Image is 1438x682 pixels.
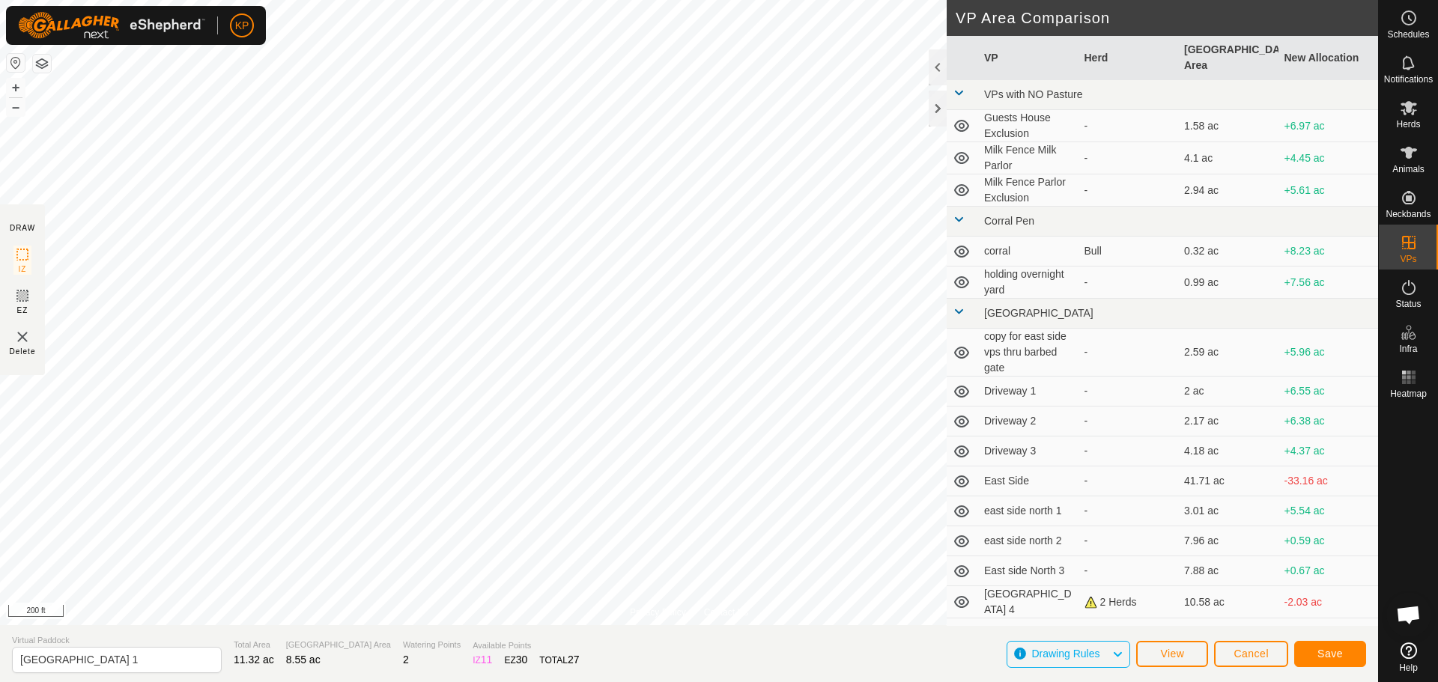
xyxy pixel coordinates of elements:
[234,639,274,651] span: Total Area
[1178,237,1278,267] td: 0.32 ac
[978,237,1078,267] td: corral
[13,328,31,346] img: VP
[1384,75,1433,84] span: Notifications
[1084,503,1173,519] div: -
[978,496,1078,526] td: east side north 1
[18,12,205,39] img: Gallagher Logo
[1178,466,1278,496] td: 41.71 ac
[978,618,1078,648] td: East Side South 2
[1278,618,1379,648] td: +2.92 ac
[1178,267,1278,299] td: 0.99 ac
[473,652,492,668] div: IZ
[1031,648,1099,660] span: Drawing Rules
[1084,625,1173,641] div: -
[704,606,748,619] a: Contact Us
[1084,594,1173,610] div: 2 Herds
[234,654,274,666] span: 11.32 ac
[10,346,36,357] span: Delete
[286,654,321,666] span: 8.55 ac
[1178,618,1278,648] td: 5.63 ac
[1278,267,1379,299] td: +7.56 ac
[978,466,1078,496] td: East Side
[1278,237,1379,267] td: +8.23 ac
[1214,641,1288,667] button: Cancel
[1178,142,1278,174] td: 4.1 ac
[235,18,249,34] span: KP
[1084,183,1173,198] div: -
[1278,36,1379,80] th: New Allocation
[1178,586,1278,618] td: 10.58 ac
[1160,648,1184,660] span: View
[1400,255,1416,264] span: VPs
[1084,563,1173,579] div: -
[1084,413,1173,429] div: -
[984,88,1083,100] span: VPs with NO Pasture
[12,634,222,647] span: Virtual Paddock
[630,606,686,619] a: Privacy Policy
[1278,407,1379,436] td: +6.38 ac
[1084,275,1173,290] div: -
[984,215,1034,227] span: Corral Pen
[1178,174,1278,207] td: 2.94 ac
[978,174,1078,207] td: Milk Fence Parlor Exclusion
[978,36,1078,80] th: VP
[7,98,25,116] button: –
[1084,443,1173,459] div: -
[1395,299,1421,308] span: Status
[10,222,35,234] div: DRAW
[1178,436,1278,466] td: 4.18 ac
[1386,210,1431,219] span: Neckbands
[1178,407,1278,436] td: 2.17 ac
[1178,377,1278,407] td: 2 ac
[1317,648,1343,660] span: Save
[1178,329,1278,377] td: 2.59 ac
[984,307,1093,319] span: [GEOGRAPHIC_DATA]
[33,55,51,73] button: Map Layers
[978,407,1078,436] td: Driveway 2
[1084,344,1173,360] div: -
[1390,389,1427,398] span: Heatmap
[1386,592,1431,637] div: Open chat
[286,639,391,651] span: [GEOGRAPHIC_DATA] Area
[1178,556,1278,586] td: 7.88 ac
[956,9,1378,27] h2: VP Area Comparison
[1084,473,1173,489] div: -
[1278,377,1379,407] td: +6.55 ac
[1278,526,1379,556] td: +0.59 ac
[481,654,493,666] span: 11
[1278,586,1379,618] td: -2.03 ac
[17,305,28,316] span: EZ
[1387,30,1429,39] span: Schedules
[1084,150,1173,166] div: -
[1234,648,1269,660] span: Cancel
[1392,165,1425,174] span: Animals
[1078,36,1179,80] th: Herd
[1136,641,1208,667] button: View
[1178,496,1278,526] td: 3.01 ac
[568,654,580,666] span: 27
[7,79,25,97] button: +
[1178,36,1278,80] th: [GEOGRAPHIC_DATA] Area
[1278,496,1379,526] td: +5.54 ac
[1399,663,1418,672] span: Help
[978,267,1078,299] td: holding overnight yard
[1278,142,1379,174] td: +4.45 ac
[1278,110,1379,142] td: +6.97 ac
[978,377,1078,407] td: Driveway 1
[403,654,409,666] span: 2
[1084,243,1173,259] div: Bull
[978,142,1078,174] td: Milk Fence Milk Parlor
[504,652,527,668] div: EZ
[539,652,579,668] div: TOTAL
[978,110,1078,142] td: Guests House Exclusion
[978,586,1078,618] td: [GEOGRAPHIC_DATA] 4
[7,54,25,72] button: Reset Map
[473,639,579,652] span: Available Points
[1178,526,1278,556] td: 7.96 ac
[1278,329,1379,377] td: +5.96 ac
[1178,110,1278,142] td: 1.58 ac
[978,436,1078,466] td: Driveway 3
[1399,344,1417,353] span: Infra
[1084,383,1173,399] div: -
[1278,466,1379,496] td: -33.16 ac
